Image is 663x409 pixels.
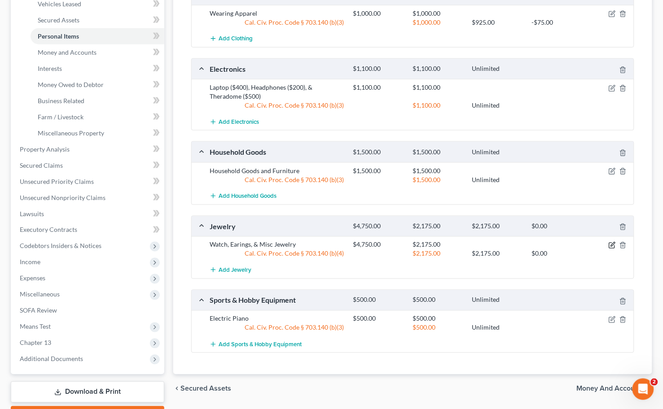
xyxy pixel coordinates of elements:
[31,125,164,141] a: Miscellaneous Property
[205,166,348,175] div: Household Goods and Furniture
[651,379,658,386] span: 2
[38,129,104,137] span: Miscellaneous Property
[210,262,251,278] button: Add Jewelry
[468,249,527,258] div: $2,175.00
[20,307,57,314] span: SOFA Review
[219,35,253,43] span: Add Clothing
[205,222,348,231] div: Jewelry
[408,222,468,231] div: $2,175.00
[408,323,468,332] div: $500.00
[527,222,587,231] div: $0.00
[408,18,468,27] div: $1,000.00
[13,157,164,174] a: Secured Claims
[348,166,408,175] div: $1,500.00
[13,206,164,222] a: Lawsuits
[527,249,587,258] div: $0.00
[219,192,277,200] span: Add Household Goods
[348,240,408,249] div: $4,750.00
[408,83,468,92] div: $1,100.00
[13,174,164,190] a: Unsecured Priority Claims
[20,194,105,201] span: Unsecured Nonpriority Claims
[20,274,45,282] span: Expenses
[31,28,164,44] a: Personal Items
[31,109,164,125] a: Farm / Livestock
[408,314,468,323] div: $500.00
[348,65,408,73] div: $1,100.00
[20,226,77,234] span: Executory Contracts
[408,166,468,175] div: $1,500.00
[31,44,164,61] a: Money and Accounts
[205,147,348,157] div: Household Goods
[219,267,251,274] span: Add Jewelry
[468,148,527,157] div: Unlimited
[205,175,348,184] div: Cal. Civ. Proc. Code § 703.140 (b)(3)
[348,9,408,18] div: $1,000.00
[468,222,527,231] div: $2,175.00
[348,222,408,231] div: $4,750.00
[468,65,527,73] div: Unlimited
[408,101,468,110] div: $1,100.00
[577,385,645,392] span: Money and Accounts
[13,141,164,157] a: Property Analysis
[31,12,164,28] a: Secured Assets
[38,113,83,121] span: Farm / Livestock
[205,64,348,74] div: Electronics
[20,178,94,185] span: Unsecured Priority Claims
[38,48,97,56] span: Money and Accounts
[348,83,408,92] div: $1,100.00
[348,314,408,323] div: $500.00
[408,296,468,305] div: $500.00
[13,222,164,238] a: Executory Contracts
[205,9,348,18] div: Wearing Apparel
[468,323,527,332] div: Unlimited
[210,30,253,47] button: Add Clothing
[219,118,259,126] span: Add Electronics
[20,339,51,347] span: Chapter 13
[527,18,587,27] div: -$75.00
[205,323,348,332] div: Cal. Civ. Proc. Code § 703.140 (b)(3)
[173,385,180,392] i: chevron_left
[38,16,79,24] span: Secured Assets
[31,77,164,93] a: Money Owed to Debtor
[20,355,83,363] span: Additional Documents
[632,379,654,400] iframe: Intercom live chat
[348,148,408,157] div: $1,500.00
[20,145,70,153] span: Property Analysis
[577,385,652,392] button: Money and Accounts chevron_right
[173,385,231,392] button: chevron_left Secured Assets
[210,188,277,204] button: Add Household Goods
[13,303,164,319] a: SOFA Review
[408,9,468,18] div: $1,000.00
[408,249,468,258] div: $2,175.00
[180,385,231,392] span: Secured Assets
[38,81,104,88] span: Money Owed to Debtor
[38,32,79,40] span: Personal Items
[468,101,527,110] div: Unlimited
[408,148,468,157] div: $1,500.00
[13,190,164,206] a: Unsecured Nonpriority Claims
[205,83,348,101] div: Laptop ($400), Headphones ($200), & Theradome ($500)
[408,240,468,249] div: $2,175.00
[468,18,527,27] div: $925.00
[205,101,348,110] div: Cal. Civ. Proc. Code § 703.140 (b)(3)
[205,240,348,249] div: Watch, Earings, & Misc Jewelry
[205,314,348,323] div: Electric Piano
[20,323,51,331] span: Means Test
[31,61,164,77] a: Interests
[348,296,408,305] div: $500.00
[468,296,527,305] div: Unlimited
[468,175,527,184] div: Unlimited
[38,97,84,104] span: Business Related
[210,336,302,352] button: Add Sports & Hobby Equipment
[20,242,101,250] span: Codebtors Insiders & Notices
[31,93,164,109] a: Business Related
[205,18,348,27] div: Cal. Civ. Proc. Code § 703.140 (b)(3)
[11,382,164,403] a: Download & Print
[210,113,259,130] button: Add Electronics
[20,258,40,266] span: Income
[219,341,302,348] span: Add Sports & Hobby Equipment
[38,65,62,72] span: Interests
[20,210,44,218] span: Lawsuits
[20,291,60,298] span: Miscellaneous
[408,175,468,184] div: $1,500.00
